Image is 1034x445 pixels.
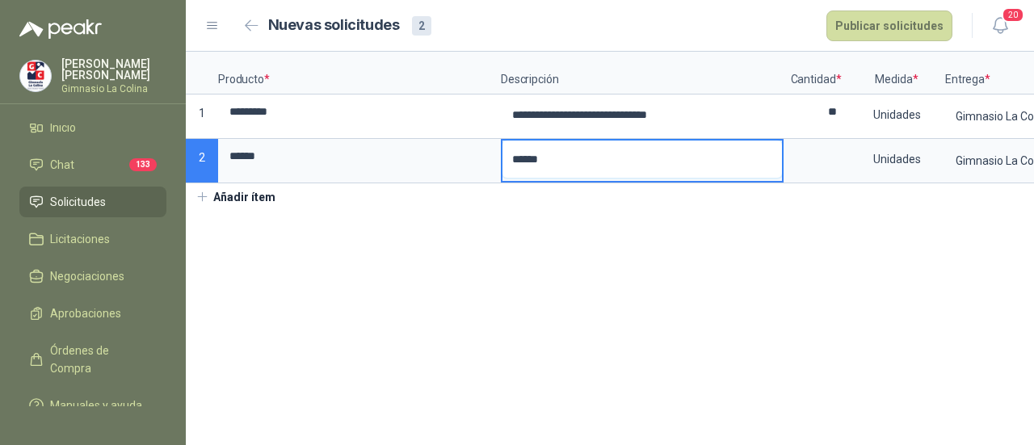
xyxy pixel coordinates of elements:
[19,261,166,292] a: Negociaciones
[50,342,151,377] span: Órdenes de Compra
[412,16,431,36] div: 2
[19,390,166,421] a: Manuales y ayuda
[1002,7,1024,23] span: 20
[50,193,106,211] span: Solicitudes
[19,187,166,217] a: Solicitudes
[50,156,74,174] span: Chat
[186,139,218,183] p: 2
[61,58,166,81] p: [PERSON_NAME] [PERSON_NAME]
[19,149,166,180] a: Chat133
[50,230,110,248] span: Licitaciones
[850,141,944,178] div: Unidades
[19,112,166,143] a: Inicio
[20,61,51,91] img: Company Logo
[129,158,157,171] span: 133
[50,267,124,285] span: Negociaciones
[50,119,76,136] span: Inicio
[186,183,285,211] button: Añadir ítem
[19,224,166,254] a: Licitaciones
[61,84,166,94] p: Gimnasio La Colina
[268,14,400,37] h2: Nuevas solicitudes
[218,52,501,94] p: Producto
[19,298,166,329] a: Aprobaciones
[186,94,218,139] p: 1
[50,397,142,414] span: Manuales y ayuda
[850,96,944,133] div: Unidades
[848,52,945,94] p: Medida
[19,335,166,384] a: Órdenes de Compra
[784,52,848,94] p: Cantidad
[826,10,952,41] button: Publicar solicitudes
[50,304,121,322] span: Aprobaciones
[19,19,102,39] img: Logo peakr
[986,11,1015,40] button: 20
[501,52,784,94] p: Descripción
